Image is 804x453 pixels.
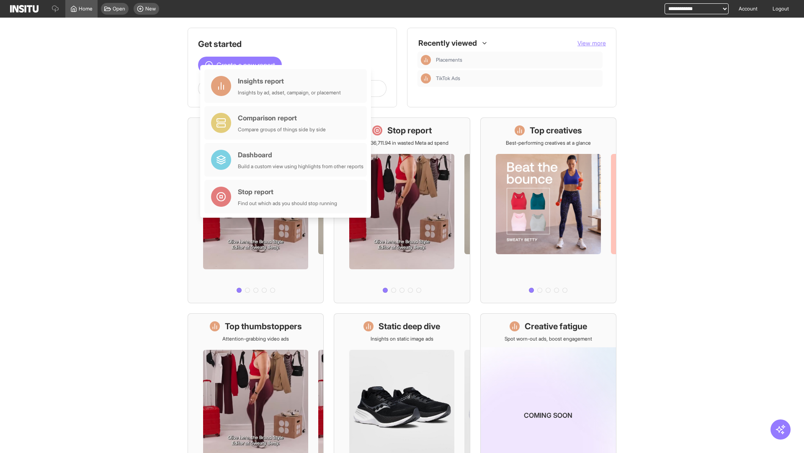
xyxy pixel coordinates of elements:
img: Logo [10,5,39,13]
p: Save £36,711.94 in wasted Meta ad spend [356,140,448,146]
div: Comparison report [238,113,326,123]
button: View more [577,39,606,47]
h1: Top thumbstoppers [225,320,302,332]
div: Insights by ad, adset, campaign, or placement [238,89,341,96]
a: What's live nowSee all active ads instantly [188,117,324,303]
h1: Static deep dive [379,320,440,332]
p: Attention-grabbing video ads [222,336,289,342]
h1: Get started [198,38,387,50]
span: Placements [436,57,462,63]
div: Insights [421,73,431,83]
div: Insights [421,55,431,65]
span: Create a new report [216,60,275,70]
h1: Stop report [387,125,432,136]
span: Home [79,5,93,12]
div: Insights report [238,76,341,86]
span: Placements [436,57,599,63]
p: Best-performing creatives at a glance [506,140,591,146]
h1: Top creatives [530,125,582,136]
span: TikTok Ads [436,75,460,82]
div: Find out which ads you should stop running [238,200,337,207]
span: TikTok Ads [436,75,599,82]
div: Dashboard [238,150,363,160]
a: Top creativesBest-performing creatives at a glance [480,117,616,303]
button: Create a new report [198,57,282,73]
span: Open [113,5,125,12]
span: New [145,5,156,12]
div: Build a custom view using highlights from other reports [238,163,363,170]
div: Stop report [238,187,337,197]
p: Insights on static image ads [371,336,433,342]
a: Stop reportSave £36,711.94 in wasted Meta ad spend [334,117,470,303]
div: Compare groups of things side by side [238,126,326,133]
